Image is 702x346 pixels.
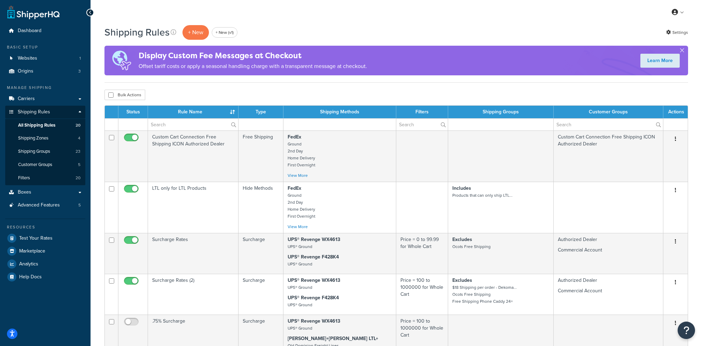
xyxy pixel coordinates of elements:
strong: UPS® Revenge F428K4 [288,253,339,261]
span: 4 [78,135,80,141]
p: Commercial Account [558,247,659,254]
span: Websites [18,55,37,61]
button: Bulk Actions [104,90,145,100]
a: Settings [666,28,688,37]
a: Carriers [5,92,85,105]
small: UPS® Ground [288,284,312,291]
a: Boxes [5,186,85,199]
span: 3 [78,68,81,74]
a: Analytics [5,258,85,270]
a: All Shipping Rules 20 [5,119,85,132]
a: Dashboard [5,24,85,37]
li: Customer Groups [5,158,85,171]
span: Boxes [18,189,31,195]
a: Help Docs [5,271,85,283]
span: Shipping Groups [18,149,50,155]
span: 5 [78,202,81,208]
small: Ocots Free Shipping [452,243,491,250]
strong: FedEx [288,185,301,192]
td: Custom Cart Connection Free Shipping ICON Authorized Dealer [148,130,239,182]
div: Basic Setup [5,44,85,50]
a: Origins 3 [5,65,85,78]
td: Price = 100 to 1000000 for Whole Cart [396,274,448,315]
span: Analytics [19,261,38,267]
td: Hide Methods [239,182,283,233]
a: Shipping Zones 4 [5,132,85,145]
span: Shipping Rules [18,109,50,115]
th: Actions [663,106,688,118]
th: Shipping Groups [448,106,554,118]
th: Status [118,106,148,118]
span: Test Your Rates [19,235,53,241]
th: Rule Name : activate to sort column ascending [148,106,239,118]
small: Products that can only ship LTL... [452,192,513,198]
a: Learn More [640,54,680,68]
span: 5 [78,162,80,168]
span: Customer Groups [18,162,52,168]
div: Manage Shipping [5,85,85,91]
small: UPS® Ground [288,243,312,250]
input: Search [554,119,663,130]
li: Advanced Features [5,199,85,212]
small: UPS® Ground [288,261,312,267]
span: Marketplace [19,248,45,254]
a: Shipping Groups 23 [5,145,85,158]
td: Price = 0 to 99.99 for Whole Cart [396,233,448,274]
strong: Excludes [452,277,472,284]
small: UPS® Ground [288,302,312,308]
h1: Shipping Rules [104,25,170,39]
td: LTL only for LTL Products [148,182,239,233]
th: Type [239,106,283,118]
strong: UPS® Revenge WX4613 [288,236,340,243]
strong: UPS® Revenge F428K4 [288,294,339,301]
small: Ground 2nd Day Home Delivery First Overnight [288,192,315,219]
input: Search [396,119,447,130]
div: Resources [5,224,85,230]
a: Websites 1 [5,52,85,65]
td: Authorized Dealer [554,233,663,274]
img: duties-banner-06bc72dcb5fe05cb3f9472aba00be2ae8eb53ab6f0d8bb03d382ba314ac3c341.png [104,46,139,75]
th: Shipping Methods [283,106,396,118]
small: Ground 2nd Day Home Delivery First Overnight [288,141,315,168]
p: Commercial Account [558,287,659,294]
span: Filters [18,175,30,181]
span: Shipping Zones [18,135,48,141]
li: Websites [5,52,85,65]
th: Customer Groups [554,106,663,118]
li: Shipping Groups [5,145,85,158]
span: 23 [76,149,80,155]
p: Offset tariff costs or apply a seasonal handling charge with a transparent message at checkout. [139,61,367,71]
td: Surcharge Rates [148,233,239,274]
span: Help Docs [19,274,42,280]
a: View More [288,224,308,230]
button: Open Resource Center [678,322,695,339]
td: Surcharge [239,233,283,274]
td: Free Shipping [239,130,283,182]
a: View More [288,172,308,179]
li: All Shipping Rules [5,119,85,132]
span: Advanced Features [18,202,60,208]
h4: Display Custom Fee Messages at Checkout [139,50,367,61]
strong: FedEx [288,133,301,141]
li: Shipping Zones [5,132,85,145]
span: Dashboard [18,28,41,34]
td: Surcharge [239,274,283,315]
a: Marketplace [5,245,85,257]
td: Custom Cart Connection Free Shipping ICON Authorized Dealer [554,130,663,182]
a: Shipping Rules [5,106,85,119]
a: Advanced Features 5 [5,199,85,212]
a: Filters 20 [5,172,85,185]
strong: Includes [452,185,471,192]
li: Shipping Rules [5,106,85,185]
li: Filters [5,172,85,185]
span: 20 [76,175,80,181]
strong: Excludes [452,236,472,243]
a: Customer Groups 5 [5,158,85,171]
small: UPS® Ground [288,325,312,331]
